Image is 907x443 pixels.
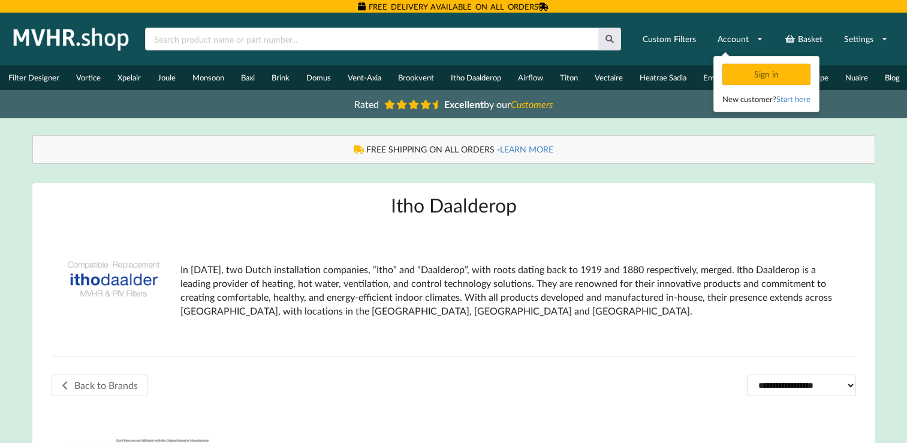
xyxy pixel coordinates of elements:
a: Nuaire [837,65,876,90]
a: Back to Brands [52,375,147,396]
div: Sign in [722,64,810,85]
a: Xpelair [109,65,149,90]
a: Monsoon [184,65,233,90]
img: Ithodaalderop-Compatible-Replacement-Filters.png [61,227,166,332]
a: Settings [836,28,896,50]
a: Joule [149,65,184,90]
a: Custom Filters [635,28,704,50]
a: Domus [298,65,339,90]
input: Search product name or part number... [145,28,598,50]
div: New customer? [722,93,810,105]
a: Heatrae Sadia [631,65,695,90]
a: Baxi [233,65,263,90]
a: Start here [776,94,810,104]
a: Sign in [722,69,813,79]
p: In [DATE], two Dutch installation companies, “Itho” and “Daalderop”, with roots dating back to 19... [180,263,846,318]
a: Vortice [68,65,109,90]
span: by our [444,98,553,110]
a: Titon [552,65,586,90]
a: Brookvent [390,65,442,90]
a: Rated Excellentby ourCustomers [346,94,562,114]
a: Airflow [510,65,552,90]
a: Brink [263,65,298,90]
a: Itho Daalderop [442,65,510,90]
a: Account [710,28,771,50]
select: Shop order [747,375,856,396]
a: Basket [777,28,830,50]
a: Envirovent [695,65,749,90]
img: mvhr.shop.png [8,24,134,54]
b: Excellent [444,98,484,110]
h1: Itho Daalderop [52,193,856,217]
div: FREE SHIPPING ON ALL ORDERS - [45,143,863,155]
a: Vent-Axia [339,65,390,90]
i: Customers [511,98,553,110]
span: Rated [354,98,379,110]
a: Vectaire [586,65,631,90]
a: LEARN MORE [500,144,553,154]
